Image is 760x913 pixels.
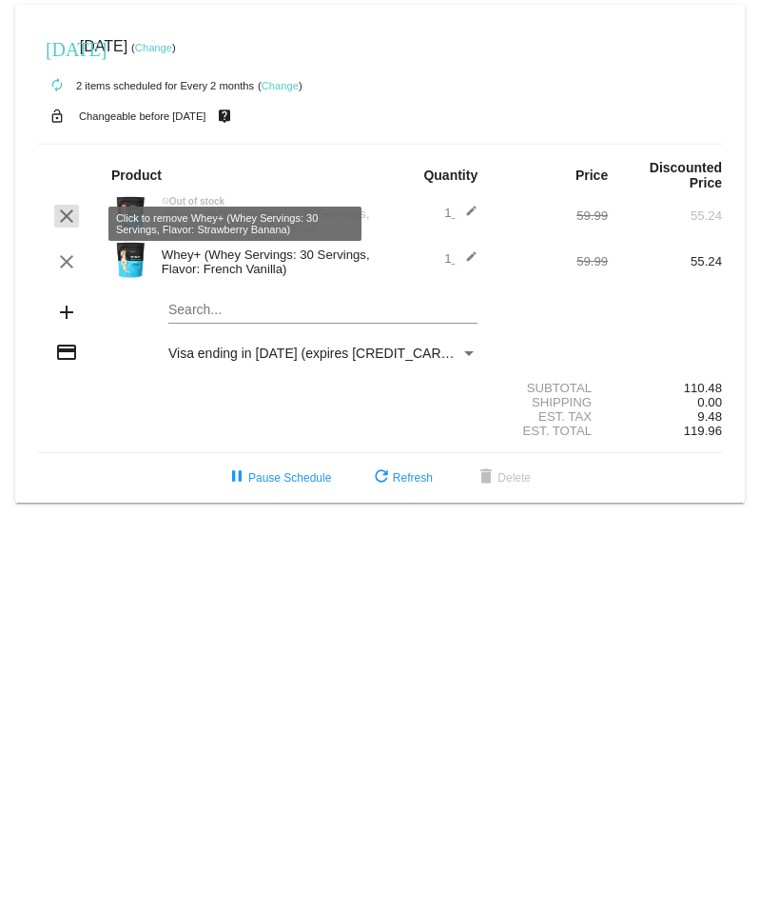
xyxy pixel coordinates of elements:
span: 9.48 [697,409,722,424]
button: Delete [459,461,546,495]
div: Whey+ (Whey Servings: 30 Servings, Flavor: French Vanilla) [152,248,380,276]
mat-icon: lock_open [46,104,68,129]
div: 59.99 [494,254,608,268]
span: 0.00 [697,395,722,409]
mat-icon: credit_card [55,341,78,364]
a: Change [262,80,299,91]
small: Changeable before [DATE] [79,110,206,122]
small: 2 items scheduled for Every 2 months [38,80,254,91]
mat-icon: add [55,301,78,324]
a: Change [135,42,172,53]
span: 1 [444,251,477,266]
mat-icon: pause [225,466,248,489]
div: Shipping [494,395,608,409]
div: 55.24 [608,254,722,268]
span: Refresh [370,471,433,485]
strong: Price [575,168,608,183]
div: 110.48 [608,381,722,395]
small: ( ) [131,42,176,53]
div: Out of stock [152,196,380,207]
strong: Discounted Price [650,160,722,190]
div: Subtotal [494,381,608,395]
mat-select: Payment Method [168,346,477,361]
mat-icon: clear [55,205,78,228]
mat-icon: clear [55,250,78,273]
span: 1 [444,206,477,220]
mat-icon: edit [455,205,477,228]
button: Refresh [355,461,448,495]
small: ( ) [258,80,302,91]
strong: Quantity [423,168,477,183]
div: 55.24 [608,208,722,223]
mat-icon: autorenew [46,74,68,97]
div: Whey+ (Whey Servings: 30 Servings, Flavor: Strawberry Banana) [152,207,380,235]
mat-icon: delete [475,466,497,489]
mat-icon: live_help [213,104,236,129]
strong: Product [111,168,162,183]
div: 59.99 [494,208,608,223]
mat-icon: refresh [370,466,393,489]
span: Delete [475,471,531,485]
mat-icon: edit [455,250,477,273]
span: 119.96 [684,424,722,438]
mat-icon: [DATE] [46,36,68,59]
button: Pause Schedule [210,461,346,495]
span: Pause Schedule [225,471,331,485]
input: Search... [168,303,477,318]
mat-icon: not_interested [162,197,169,205]
img: Image-1-Carousel-Whey-2lb-Strw-Banana-no-badge-Transp.png [111,195,149,233]
span: Visa ending in [DATE] (expires [CREDIT_CARD_DATA]) [168,346,499,361]
div: Est. Tax [494,409,608,424]
div: Est. Total [494,424,608,438]
img: Image-1-Carousel-Whey-2lb-Vanilla-no-badge-Transp.png [111,241,149,279]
